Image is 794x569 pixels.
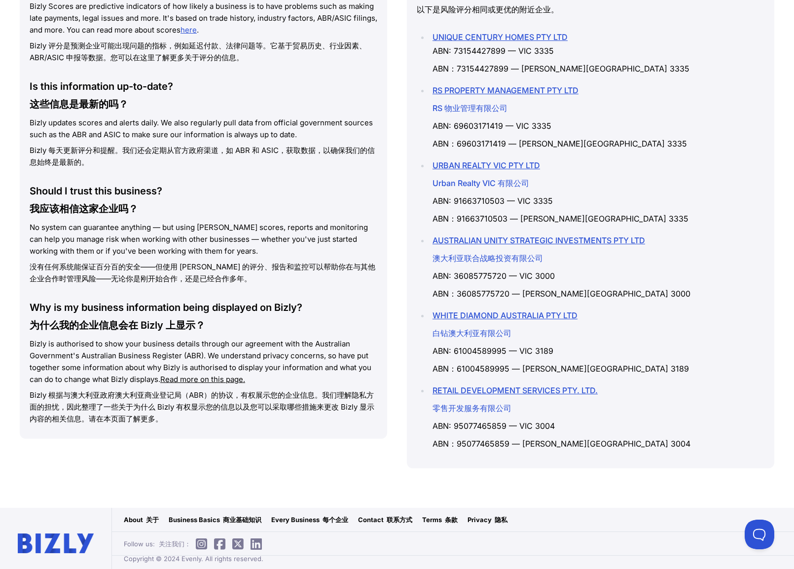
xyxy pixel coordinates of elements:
[30,338,377,429] p: Bizly is authorised to show your business details through our agreement with the Australian Gover...
[160,375,245,384] a: Read more on this page.
[468,515,507,525] a: Privacy 隐私
[430,383,764,455] li: ABN: 95077465859 — VIC 3004
[433,310,577,338] a: WHITE DIAMOND AUSTRALIA PTY LTD白钻澳大利亚有限公司
[323,516,348,524] font: 每个企业
[745,520,774,549] iframe: Toggle Customer Support
[433,139,687,149] font: ABN：69603171419 — [PERSON_NAME][GEOGRAPHIC_DATA] 3335
[180,25,197,35] a: here
[430,308,764,379] li: ABN: 61004589995 — VIC 3189
[433,64,689,74] font: ABN：73154427899 — [PERSON_NAME][GEOGRAPHIC_DATA] 3335
[124,515,159,525] a: About 关于
[433,235,645,263] a: AUSTRALIAN UNITY STRATEGIC INVESTMENTS PTY LTD澳大利亚联合战略投资有限公司
[30,262,375,283] font: 没有任何系统能保证百分百的安全——但使用 [PERSON_NAME] 的评分、报告和监控可以帮助你在与其他企业合作时管理风险——无论你是刚开始合作，还是已经合作多年。
[30,79,377,115] div: Is this information up-to-date?
[430,83,764,154] li: ABN: 69603171419 — VIC 3335
[30,222,377,289] p: No system can guarantee anything — but using [PERSON_NAME] scores, reports and monitoring can hel...
[433,178,529,188] font: Urban Realty VIC 有限公司
[30,203,138,215] font: 我应该相信这家企业吗？
[30,41,366,62] font: Bizly 评分是预测企业可能出现问题的指标，例如延迟付款、法律问题等。它基于贸易历史、行业因素、ABR/ASIC 申报等数据。您可以在这里了解更多关于评分的信息。
[433,439,690,449] font: ABN：95077465859 — [PERSON_NAME][GEOGRAPHIC_DATA] 3004
[30,0,377,68] p: Bizly Scores are predictive indicators of how likely a business is to have problems such as makin...
[433,214,688,224] font: ABN：91663710503 — [PERSON_NAME][GEOGRAPHIC_DATA] 3335
[433,289,690,299] font: ABN：36085775720 — [PERSON_NAME][GEOGRAPHIC_DATA] 3000
[30,319,205,331] font: 为什么我的企业信息会在 Bizly 上显示？
[30,301,377,336] div: Why is my business information being displayed on Bizly?
[433,364,689,374] font: ABN：61004589995 — [PERSON_NAME][GEOGRAPHIC_DATA] 3189
[430,30,764,79] li: ABN: 73154427899 — VIC 3335
[159,540,191,548] font: 关注我们：
[433,385,598,413] a: RETAIL DEVELOPMENT SERVICES PTY. LTD.零售开发服务有限公司
[422,515,458,525] a: Terms 条款
[358,515,412,525] a: Contact 联系方式
[433,32,568,42] a: UNIQUE CENTURY HOMES PTY LTD
[430,158,764,229] li: ABN: 91663710503 — VIC 3335
[30,98,128,110] font: 这些信息是最新的吗？
[433,253,543,263] font: 澳大利亚联合战略投资有限公司
[223,516,261,524] font: 商业基础知识
[169,515,261,525] a: Business Basics 商业基础知识
[433,328,511,338] font: 白钻澳大利亚有限公司
[30,184,377,220] div: Should I trust this business?
[30,117,377,172] p: Bizly updates scores and alerts daily. We also regularly pull data from official government sourc...
[445,516,458,524] font: 条款
[430,233,764,304] li: ABN: 36085775720 — VIC 3000
[30,390,374,423] font: Bizly 根据与澳大利亚政府澳大利亚商业登记局（ABR）的协议，有权展示您的企业信息。我们理解隐私方面的担忧，因此整理了一些关于为什么 Bizly 有权显示您的信息以及您可以采取哪些措施来更改...
[146,516,159,524] font: 关于
[433,103,507,113] font: RS 物业管理有限公司
[124,539,267,549] span: Follow us:
[433,85,578,113] a: RS PROPERTY MANAGEMENT PTY LTDRS 物业管理有限公司
[30,146,375,167] font: Bizly 每天更新评分和提醒。我们还会定期从官方政府渠道，如 ABR 和 ASIC，获取数据，以确保我们的信息始终是最新的。
[387,516,412,524] font: 联系方式
[433,160,540,188] a: URBAN REALTY VIC PTY LTDUrban Realty VIC 有限公司
[433,403,511,413] font: 零售开发服务有限公司
[495,516,507,524] font: 隐私
[271,515,348,525] a: Every Business 每个企业
[417,4,559,14] font: 以下是风险评分相同或更优的附近企业。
